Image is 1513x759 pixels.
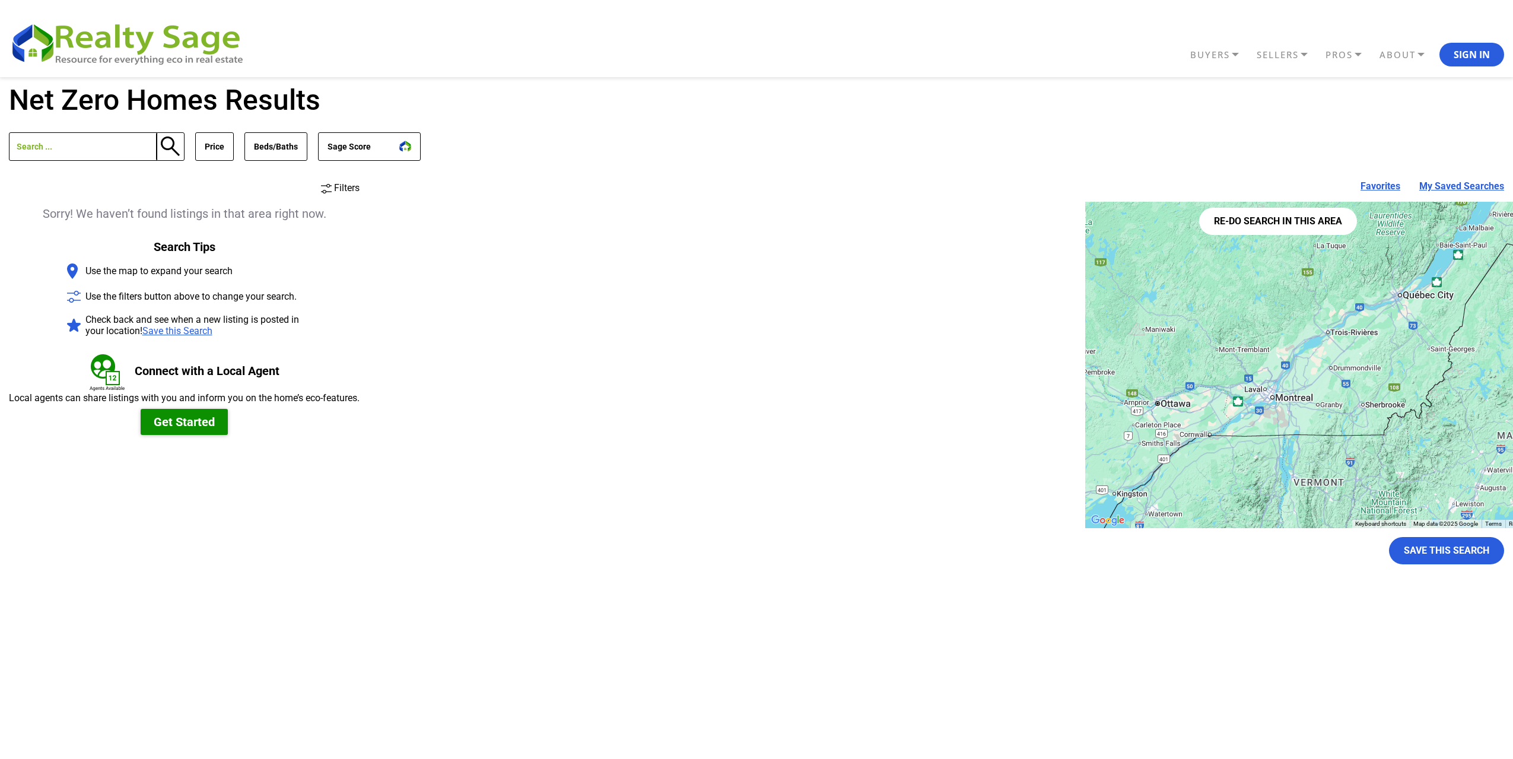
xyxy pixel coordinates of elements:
[1361,182,1400,191] a: Favorites
[1485,520,1502,527] a: Terms (opens in new tab)
[1413,520,1478,527] span: Map data ©2025 Google
[90,354,126,393] img: connect local agent
[9,205,360,222] p: Sorry! We haven’t found listings in that area right now.
[318,132,421,161] button: Sage Score
[321,182,360,193] a: Filters
[195,132,234,161] button: Price
[334,182,360,193] span: Filters
[85,314,303,336] span: Check back and see when a new listing is posted in your location!
[1377,45,1439,65] a: ABOUT
[9,132,157,161] input: Search ...
[1254,45,1323,65] a: SELLERS
[9,83,1504,117] h2: Net Zero Homes Results
[9,19,255,66] img: REALTY SAGE
[1199,208,1357,235] button: Re-do search in this area
[135,364,279,378] h3: Connect with a Local Agent
[1355,520,1406,528] button: Keyboard shortcuts
[1323,45,1377,65] a: PROS
[1187,45,1254,65] a: BUYERS
[1389,537,1504,564] button: Save This Search
[9,393,360,403] div: Local agents can share listings with you and inform you on the home’s eco-features.
[1419,182,1504,191] a: My Saved Searches
[142,325,212,336] a: Save this Search
[141,417,228,428] a: Get Started
[85,288,297,305] span: Use the filters button above to change your search.
[1088,513,1127,528] img: Google
[244,132,307,161] button: Beds/Baths
[66,234,303,254] h3: Search Tips
[141,409,228,435] button: Get Started
[1439,43,1504,66] button: Sign In
[1088,513,1127,528] a: Open this area in Google Maps (opens a new window)
[85,263,233,280] span: Use the map to expand your search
